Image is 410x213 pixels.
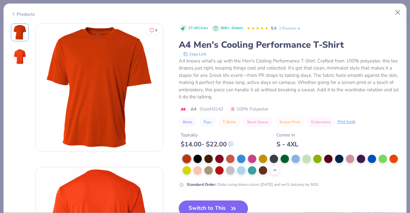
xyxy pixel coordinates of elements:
[271,26,276,31] span: 5.0
[11,11,35,18] div: Products
[181,140,233,148] div: $ 14.00 - $ 22.00
[12,25,28,40] img: Front
[230,106,268,112] span: 100% Polyester
[276,140,298,148] div: S - 4XL
[155,29,157,32] span: 6
[200,118,216,127] button: Tops
[181,132,233,138] div: Typically
[200,106,223,112] span: Style N3142
[279,25,301,31] a: 2 Reviews
[221,26,243,31] div: 900+
[179,107,187,112] img: brand logo
[276,132,298,138] div: Comes In
[12,49,28,64] img: Back
[179,57,399,101] div: A4 knows what's up with the Men's Cooling Performance T-Shirt. Crafted from 100% polyester, this ...
[187,182,319,187] div: Order using these colors [DATE] and we’ll delivery by 9/10.
[219,118,240,127] button: T-Shirts
[338,119,356,125] div: Print Guide
[392,6,404,19] button: Close
[187,182,216,187] strong: Standard Order :
[188,26,208,31] span: 37.4K Clicks
[191,106,196,112] span: A4
[243,118,272,127] button: Short Sleeve
[307,118,334,127] button: Embroidery
[232,26,243,30] span: Orders
[247,23,268,34] div: 5.0 Stars
[36,24,163,151] img: Front
[273,168,276,173] span: + 9
[179,39,399,51] div: A4 Men's Cooling Performance T-Shirt
[181,51,208,57] button: copy to clipboard
[146,26,160,35] button: Like
[179,118,196,127] button: Shirts
[275,118,304,127] button: Screen Print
